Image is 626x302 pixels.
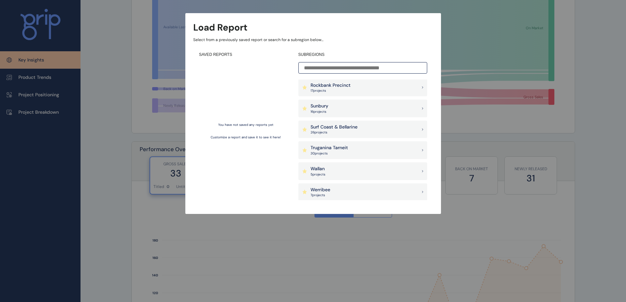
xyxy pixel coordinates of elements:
h4: SAVED REPORTS [199,52,292,58]
p: Werribee [311,187,330,193]
p: Sunbury [311,103,328,109]
p: Wallan [311,166,325,172]
p: Truganina Tarneit [311,145,348,151]
p: Select from a previously saved report or search for a subregion below... [193,37,433,43]
p: Customize a report and save it to see it here! [211,135,281,140]
p: Rockbank Precinct [311,82,351,89]
p: You have not saved any reports yet [218,123,273,127]
p: Surf Coast & Bellarine [311,124,358,130]
p: 5 project s [311,172,325,177]
p: 7 project s [311,193,330,197]
p: 30 project s [311,151,348,156]
p: 26 project s [311,130,358,135]
p: 16 project s [311,109,328,114]
h4: SUBREGIONS [298,52,427,58]
h3: Load Report [193,21,247,34]
p: 17 project s [311,88,351,93]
